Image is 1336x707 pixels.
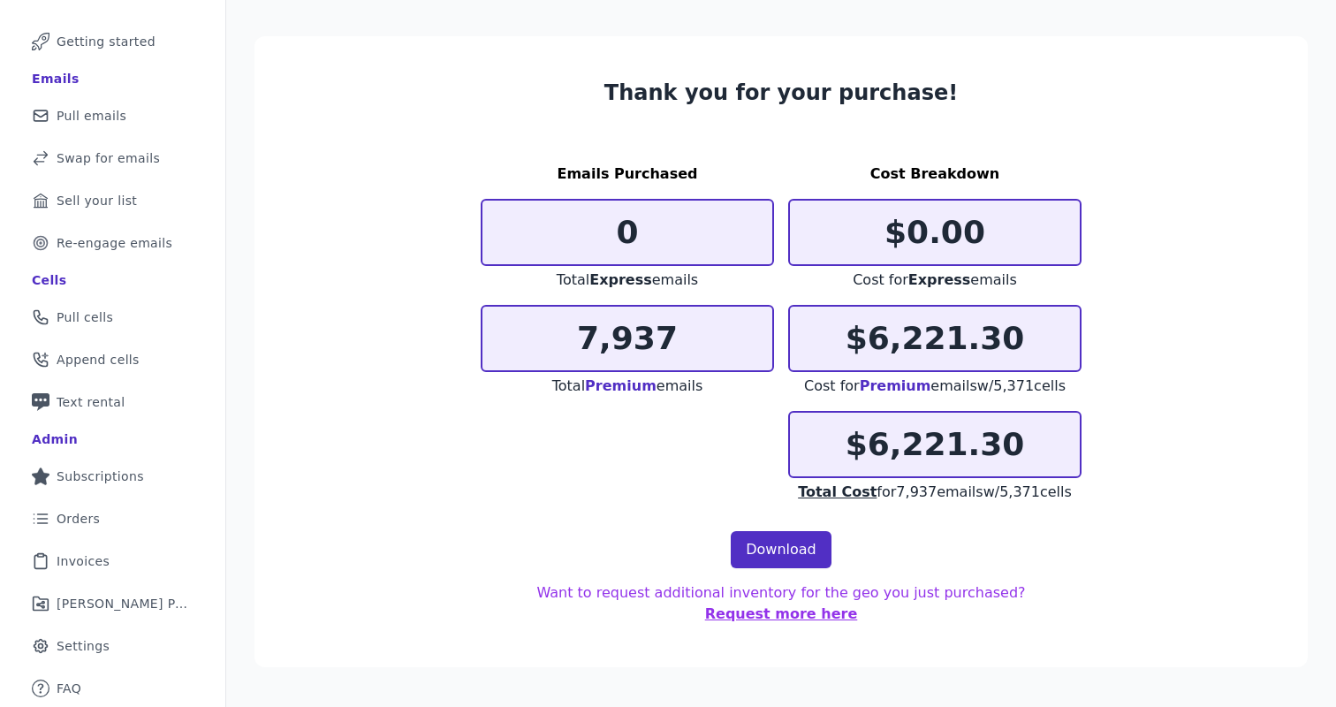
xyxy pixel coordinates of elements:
[481,79,1082,107] h3: Thank you for your purchase!
[14,96,211,135] a: Pull emails
[798,483,877,500] span: Total Cost
[14,340,211,379] a: Append cells
[790,215,1080,250] p: $0.00
[57,680,81,697] span: FAQ
[798,483,1072,500] span: for 7,937 emails w/ 5,371 cells
[57,149,160,167] span: Swap for emails
[57,107,126,125] span: Pull emails
[804,377,1066,394] span: Cost for emails w/ 5,371 cells
[57,468,144,485] span: Subscriptions
[57,234,172,252] span: Re-engage emails
[14,627,211,665] a: Settings
[908,271,971,288] span: Express
[14,499,211,538] a: Orders
[57,33,156,50] span: Getting started
[557,271,698,288] span: Total emails
[14,542,211,581] a: Invoices
[57,552,110,570] span: Invoices
[705,604,858,625] button: Request more here
[790,427,1080,462] p: $6,221.30
[860,377,931,394] span: Premium
[788,163,1082,185] h3: Cost Breakdown
[481,163,774,185] h3: Emails Purchased
[32,430,78,448] div: Admin
[790,321,1080,356] p: $6,221.30
[14,181,211,220] a: Sell your list
[32,271,66,289] div: Cells
[589,271,652,288] span: Express
[57,308,113,326] span: Pull cells
[14,139,211,178] a: Swap for emails
[481,582,1082,625] p: Want to request additional inventory for the geo you just purchased?
[482,215,772,250] p: 0
[585,377,657,394] span: Premium
[552,377,703,394] span: Total emails
[32,70,80,87] div: Emails
[14,457,211,496] a: Subscriptions
[57,351,140,369] span: Append cells
[731,531,831,568] a: Download
[14,224,211,262] a: Re-engage emails
[57,192,137,209] span: Sell your list
[14,383,211,422] a: Text rental
[14,298,211,337] a: Pull cells
[57,595,190,612] span: [PERSON_NAME] Performance
[57,510,100,528] span: Orders
[57,393,125,411] span: Text rental
[14,22,211,61] a: Getting started
[482,321,772,356] p: 7,937
[853,271,1017,288] span: Cost for emails
[14,584,211,623] a: [PERSON_NAME] Performance
[57,637,110,655] span: Settings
